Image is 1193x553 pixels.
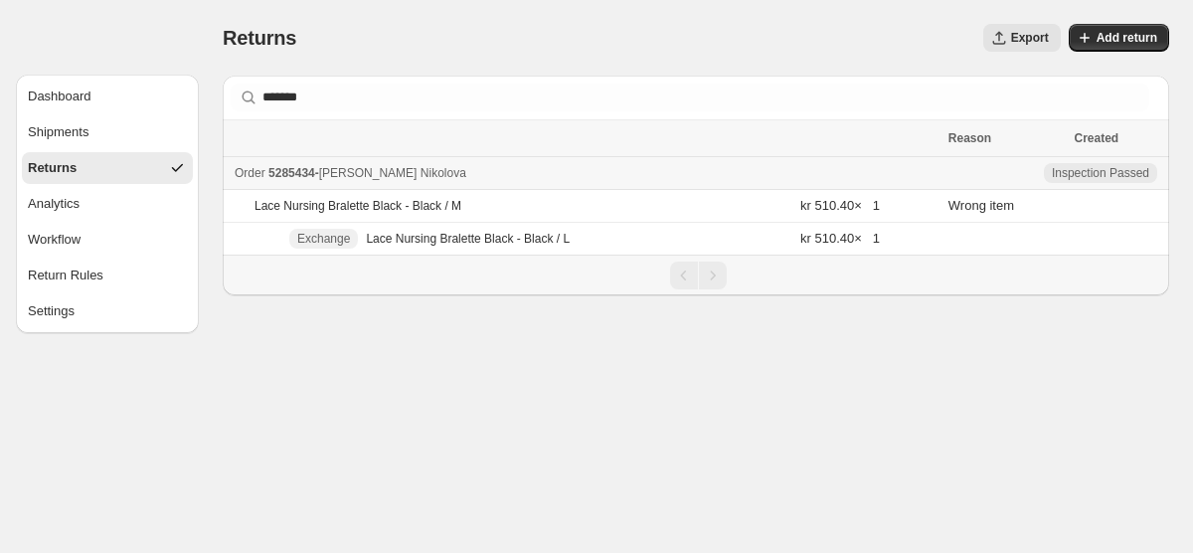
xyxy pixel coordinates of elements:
span: Reason [948,131,991,145]
button: Return Rules [22,260,193,291]
span: Returns [223,27,296,49]
p: Lace Nursing Bralette Black - Black / L [366,231,570,247]
span: Analytics [28,194,80,214]
nav: Pagination [223,255,1169,295]
span: kr 510.40 × 1 [800,231,880,246]
button: Add return [1069,24,1169,52]
span: Return Rules [28,266,103,285]
span: Returns [28,158,77,178]
span: Exchange [297,231,350,247]
span: Dashboard [28,87,91,106]
p: Lace Nursing Bralette Black - Black / M [255,198,461,214]
button: Dashboard [22,81,193,112]
div: - [235,163,937,183]
span: Order [235,166,265,180]
button: Returns [22,152,193,184]
span: 5285434 [268,166,315,180]
button: Shipments [22,116,193,148]
button: Workflow [22,224,193,256]
span: Shipments [28,122,88,142]
button: Settings [22,295,193,327]
span: [PERSON_NAME] Nikolova [319,166,466,180]
button: Analytics [22,188,193,220]
span: Inspection Passed [1052,165,1149,181]
span: Export [1011,30,1049,46]
td: Wrong item [942,190,1069,223]
span: Settings [28,301,75,321]
span: kr 510.40 × 1 [800,198,880,213]
span: Add return [1097,30,1157,46]
span: Created [1074,131,1118,145]
span: Workflow [28,230,81,250]
button: Export [983,24,1061,52]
